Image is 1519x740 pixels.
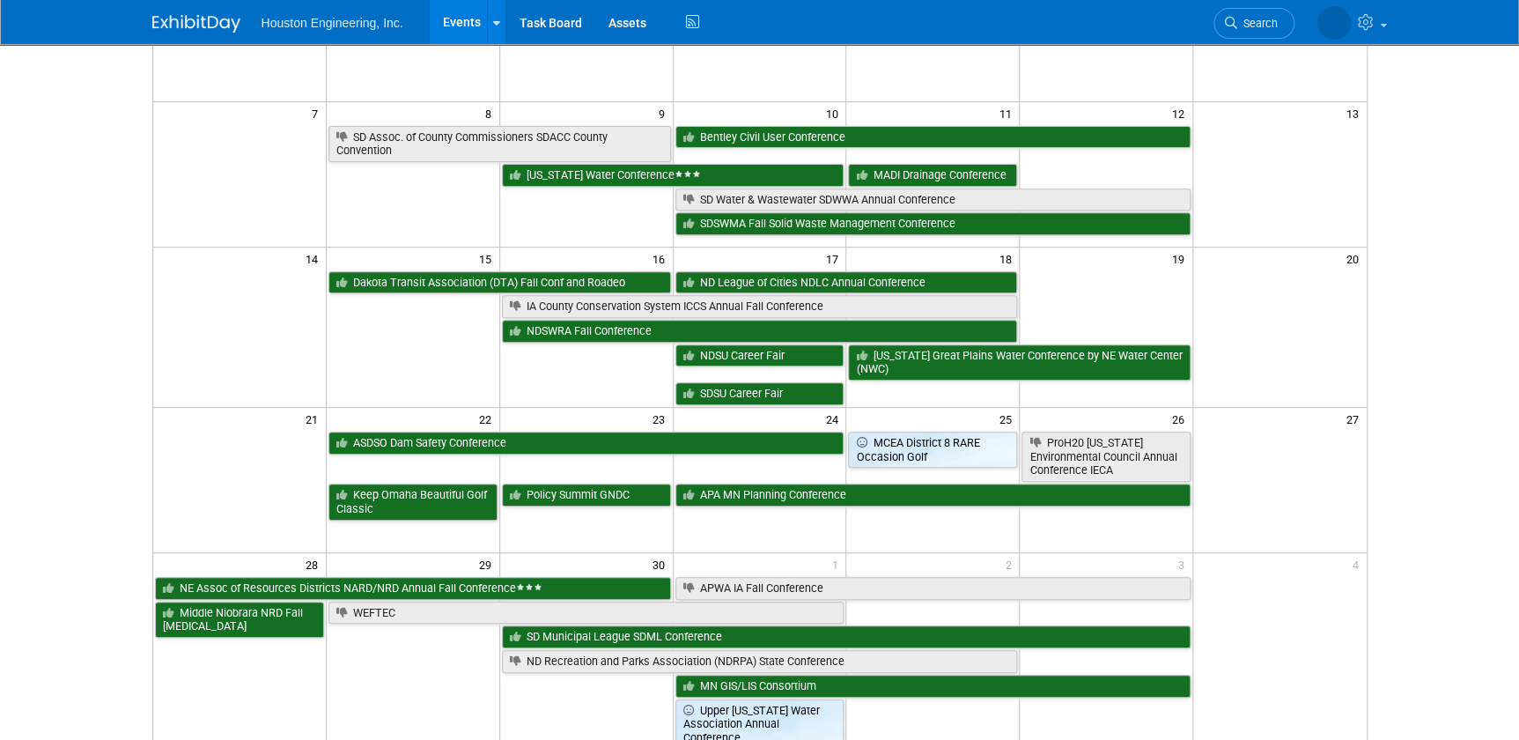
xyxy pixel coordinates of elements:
[997,408,1019,430] span: 25
[997,102,1019,124] span: 11
[328,271,671,294] a: Dakota Transit Association (DTA) Fall Conf and Roadeo
[675,126,1191,149] a: Bentley Civil User Conference
[310,102,326,124] span: 7
[502,320,1018,343] a: NDSWRA Fall Conference
[502,164,844,187] a: [US_STATE] Water Conference
[155,602,324,638] a: Middle Niobrara NRD Fall [MEDICAL_DATA]
[1170,248,1192,270] span: 19
[1170,102,1192,124] span: 12
[328,432,844,455] a: ASDSO Dam Safety Conference
[1176,553,1192,575] span: 3
[304,408,326,430] span: 21
[304,553,326,575] span: 28
[502,650,1018,673] a: ND Recreation and Parks Association (NDRPA) State Conference
[483,102,499,124] span: 8
[502,484,671,507] a: Policy Summit GNDC
[1170,408,1192,430] span: 26
[675,212,1191,235] a: SDSWMA Fall Solid Waste Management Conference
[477,248,499,270] span: 15
[823,248,845,270] span: 17
[328,126,671,162] a: SD Assoc. of County Commissioners SDACC County Convention
[155,577,671,600] a: NE Assoc of Resources Districts NARD/NRD Annual Fall Conference
[1237,17,1278,30] span: Search
[262,16,403,30] span: Houston Engineering, Inc.
[651,408,673,430] span: 23
[1345,248,1367,270] span: 20
[1351,553,1367,575] span: 4
[848,432,1017,468] a: MCEA District 8 RARE Occasion Golf
[675,577,1191,600] a: APWA IA Fall Conference
[848,344,1191,381] a: [US_STATE] Great Plains Water Conference by NE Water Center (NWC)
[328,484,498,520] a: Keep Omaha Beautiful Golf Classic
[1021,432,1191,482] a: ProH20 [US_STATE] Environmental Council Annual Conference IECA
[152,15,240,33] img: ExhibitDay
[304,248,326,270] span: 14
[675,189,1191,211] a: SD Water & Wastewater SDWWA Annual Conference
[651,553,673,575] span: 30
[1345,102,1367,124] span: 13
[997,248,1019,270] span: 18
[675,484,1191,507] a: APA MN Planning Conference
[502,625,1191,648] a: SD Municipal League SDML Conference
[651,248,673,270] span: 16
[477,408,499,430] span: 22
[823,102,845,124] span: 10
[848,164,1017,187] a: MADI Drainage Conference
[675,271,1018,294] a: ND League of Cities NDLC Annual Conference
[1317,6,1351,40] img: Heidi Joarnt
[823,408,845,430] span: 24
[328,602,844,625] a: WEFTEC
[502,295,1018,318] a: IA County Conservation System ICCS Annual Fall Conference
[675,382,844,405] a: SDSU Career Fair
[1003,553,1019,575] span: 2
[657,102,673,124] span: 9
[1345,408,1367,430] span: 27
[830,553,845,575] span: 1
[1213,8,1294,39] a: Search
[477,553,499,575] span: 29
[675,344,844,367] a: NDSU Career Fair
[675,675,1191,698] a: MN GIS/LIS Consortium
